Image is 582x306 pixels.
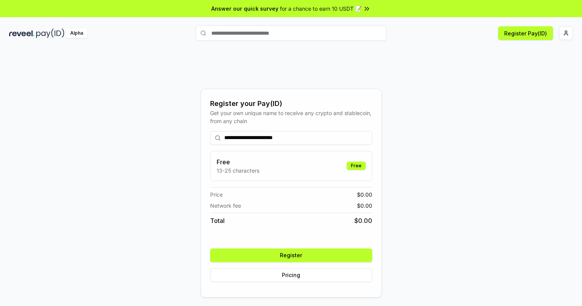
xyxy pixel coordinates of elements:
[357,202,372,210] span: $ 0.00
[36,29,64,38] img: pay_id
[210,98,372,109] div: Register your Pay(ID)
[210,248,372,262] button: Register
[210,109,372,125] div: Get your own unique name to receive any crypto and stablecoin, from any chain
[211,5,278,13] span: Answer our quick survey
[9,29,35,38] img: reveel_dark
[210,202,241,210] span: Network fee
[210,216,225,225] span: Total
[217,167,259,175] p: 13-25 characters
[210,191,223,199] span: Price
[210,268,372,282] button: Pricing
[217,157,259,167] h3: Free
[347,162,366,170] div: Free
[498,26,553,40] button: Register Pay(ID)
[354,216,372,225] span: $ 0.00
[357,191,372,199] span: $ 0.00
[66,29,87,38] div: Alpha
[280,5,362,13] span: for a chance to earn 10 USDT 📝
